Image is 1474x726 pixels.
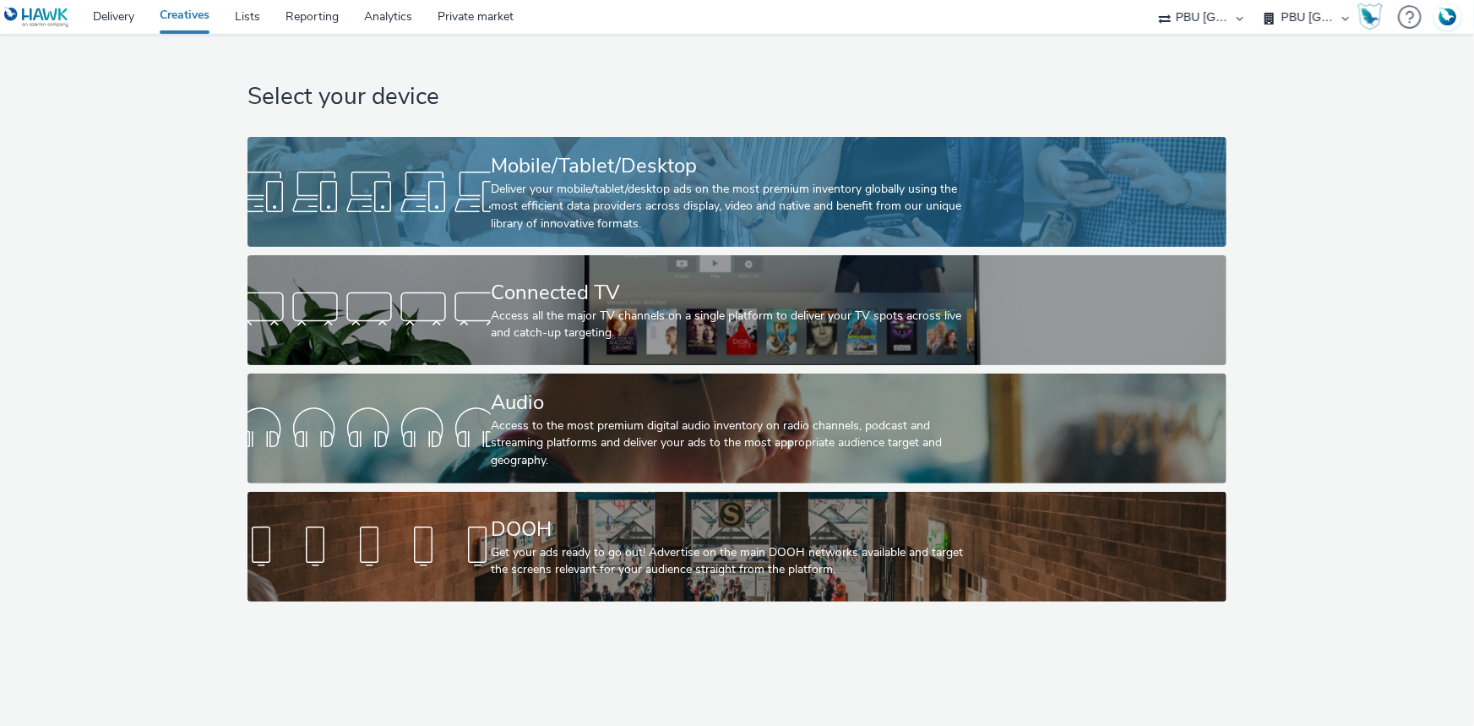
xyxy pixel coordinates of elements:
div: Mobile/Tablet/Desktop [491,151,976,181]
div: Access all the major TV channels on a single platform to deliver your TV spots across live and ca... [491,308,976,342]
a: AudioAccess to the most premium digital audio inventory on radio channels, podcast and streaming ... [247,374,1227,483]
a: Connected TVAccess all the major TV channels on a single platform to deliver your TV spots across... [247,255,1227,365]
div: Audio [491,388,976,418]
img: undefined Logo [4,7,69,28]
div: DOOH [491,515,976,544]
a: Mobile/Tablet/DesktopDeliver your mobile/tablet/desktop ads on the most premium inventory globall... [247,137,1227,247]
div: Access to the most premium digital audio inventory on radio channels, podcast and streaming platf... [491,418,976,469]
div: Deliver your mobile/tablet/desktop ads on the most premium inventory globally using the most effi... [491,181,976,232]
a: DOOHGet your ads ready to go out! Advertise on the main DOOH networks available and target the sc... [247,492,1227,602]
img: Account FR [1435,4,1460,30]
div: Get your ads ready to go out! Advertise on the main DOOH networks available and target the screen... [491,544,976,579]
div: Connected TV [491,278,976,308]
h1: Select your device [247,81,1227,113]
img: Hawk Academy [1357,3,1383,30]
a: Hawk Academy [1357,3,1390,30]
